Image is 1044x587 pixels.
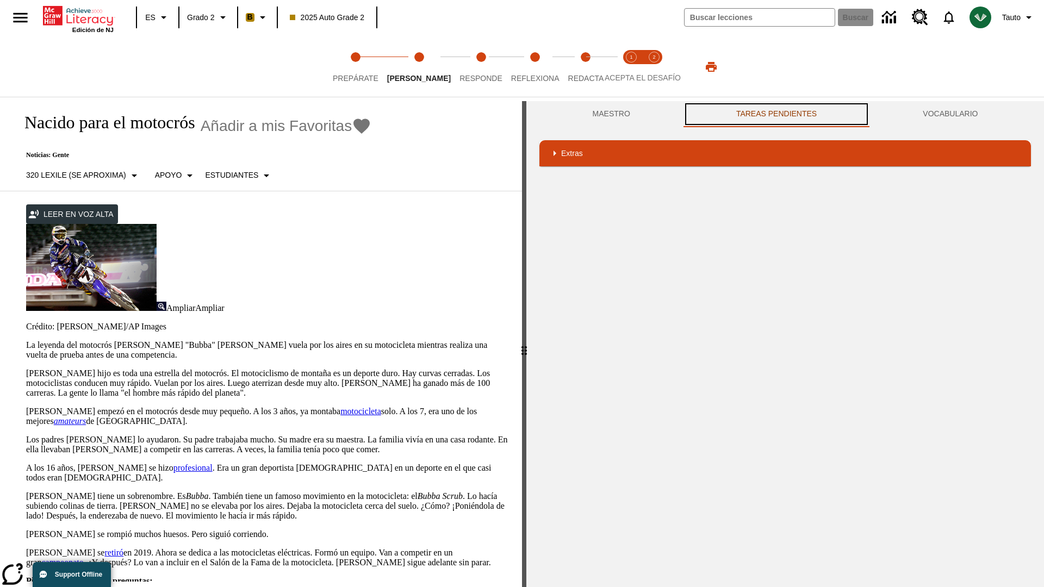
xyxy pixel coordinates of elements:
button: Acepta el desafío contesta step 2 of 2 [638,37,670,97]
h1: Nacido para el motocrós [13,113,195,133]
p: Los padres [PERSON_NAME] lo ayudaron. Su padre trabajaba mucho. Su madre era su maestra. La famil... [26,435,509,454]
button: Seleccionar estudiante [201,166,277,185]
p: [PERSON_NAME] se en 2019. Ahora se dedica a las motocicletas eléctricas. Formó un equipo. Van a c... [26,548,509,567]
button: Perfil/Configuración [998,8,1040,27]
p: Crédito: [PERSON_NAME]/AP Images [26,322,509,332]
button: Abrir el menú lateral [4,2,36,34]
span: Support Offline [55,571,102,578]
a: campeonato [41,558,83,567]
p: [PERSON_NAME] hijo es toda una estrella del motocrós. El motociclismo de montaña es un deporte du... [26,369,509,398]
button: Support Offline [33,562,111,587]
em: Bubba Scrub [418,491,463,501]
button: Tipo de apoyo, Apoyo [151,166,201,185]
p: Noticias: Gente [13,151,371,159]
button: Lee step 2 of 5 [378,37,459,97]
span: ACEPTA EL DESAFÍO [605,73,681,82]
button: Acepta el desafío lee step 1 of 2 [616,37,647,97]
span: Reflexiona [511,74,560,83]
a: Notificaciones [935,3,963,32]
span: Redacta [568,74,604,83]
a: amateurs [54,416,86,426]
p: 320 Lexile (Se aproxima) [26,170,126,181]
button: Imprimir [694,57,729,77]
span: Ampliar [166,303,195,313]
a: Centro de información [875,3,905,33]
div: Portada [43,4,114,33]
button: Leer en voz alta [26,204,118,224]
a: motocicleta [340,407,381,416]
button: Añadir a mis Favoritas - Nacido para el motocrós [201,116,372,135]
p: [PERSON_NAME] se rompió muchos huesos. Pero siguió corriendo. [26,529,509,539]
span: Añadir a mis Favoritas [201,117,352,135]
span: Ampliar [195,303,224,313]
span: Grado 2 [187,12,215,23]
div: Extras [539,140,1031,166]
span: ES [145,12,156,23]
p: Estudiantes [205,170,258,181]
span: Edición de NJ [72,27,114,33]
text: 2 [652,54,655,60]
button: Maestro [539,101,683,127]
a: retiró [104,548,123,557]
button: Grado: Grado 2, Elige un grado [183,8,234,27]
img: Ampliar [157,302,166,311]
span: Tauto [1002,12,1021,23]
div: Instructional Panel Tabs [539,101,1031,127]
button: Boost El color de la clase es anaranjado claro. Cambiar el color de la clase. [241,8,274,27]
p: [PERSON_NAME] empezó en el motocrós desde muy pequeño. A los 3 años, ya montaba solo. A los 7, er... [26,407,509,426]
span: B [247,10,253,24]
p: A los 16 años, [PERSON_NAME] se hizo . Era un gran deportista [DEMOGRAPHIC_DATA] en un deporte en... [26,463,509,483]
span: [PERSON_NAME] [387,74,451,83]
p: La leyenda del motocrós [PERSON_NAME] "Bubba" [PERSON_NAME] vuela por los aires en su motocicleta... [26,340,509,360]
span: Prepárate [333,74,378,83]
button: VOCABULARIO [870,101,1031,127]
button: TAREAS PENDIENTES [683,101,869,127]
div: Pulsa la tecla de intro o la barra espaciadora y luego presiona las flechas de derecha e izquierd... [522,101,526,587]
p: [PERSON_NAME] tiene un sobrenombre. Es . También tiene un famoso movimiento en la motocicleta: el... [26,491,509,521]
div: activity [526,101,1044,587]
button: Prepárate step 1 of 5 [324,37,387,97]
span: Responde [459,74,502,83]
p: Extras [561,148,583,159]
a: Centro de recursos, Se abrirá en una pestaña nueva. [905,3,935,32]
button: Reflexiona step 4 of 5 [502,37,568,97]
button: Responde step 3 of 5 [451,37,511,97]
img: avatar image [970,7,991,28]
button: Redacta step 5 of 5 [560,37,613,97]
span: 2025 Auto Grade 2 [290,12,365,23]
button: Seleccione Lexile, 320 Lexile (Se aproxima) [22,166,145,185]
button: Escoja un nuevo avatar [963,3,998,32]
strong: Piensa y comenta estas preguntas: [26,576,153,585]
text: 1 [630,54,632,60]
p: Apoyo [155,170,182,181]
img: El corredor de motocrós James Stewart vuela por los aires en su motocicleta de montaña. [26,224,157,311]
em: Bubba [186,491,209,501]
button: Lenguaje: ES, Selecciona un idioma [140,8,175,27]
input: Buscar campo [685,9,835,26]
a: profesional [173,463,213,472]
